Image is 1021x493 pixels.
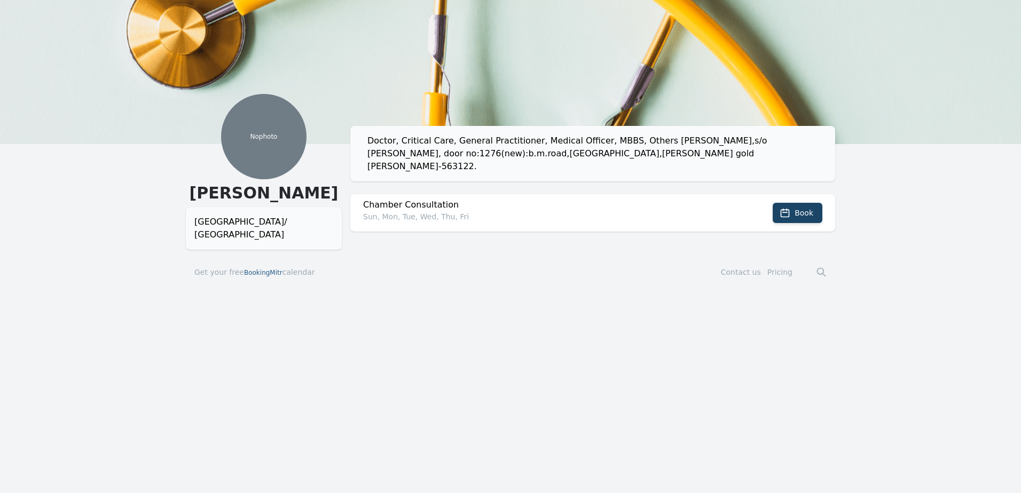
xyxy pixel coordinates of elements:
span: BookingMitr [244,269,282,276]
div: [GEOGRAPHIC_DATA]/ [GEOGRAPHIC_DATA] [194,216,333,241]
h2: Chamber Consultation [363,198,726,211]
span: Book [795,208,813,218]
a: Get your freeBookingMitrcalendar [194,267,315,277]
p: No photo [221,132,307,141]
button: Book [773,203,822,223]
div: Doctor, Critical Care, General Practitioner, Medical Officer, MBBS, Others [PERSON_NAME],s/o [PER... [367,134,827,173]
h1: [PERSON_NAME] [186,184,342,203]
p: Sun, Mon, Tue, Wed, Thu, Fri [363,211,726,222]
a: Pricing [767,268,792,276]
a: Contact us [721,268,761,276]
